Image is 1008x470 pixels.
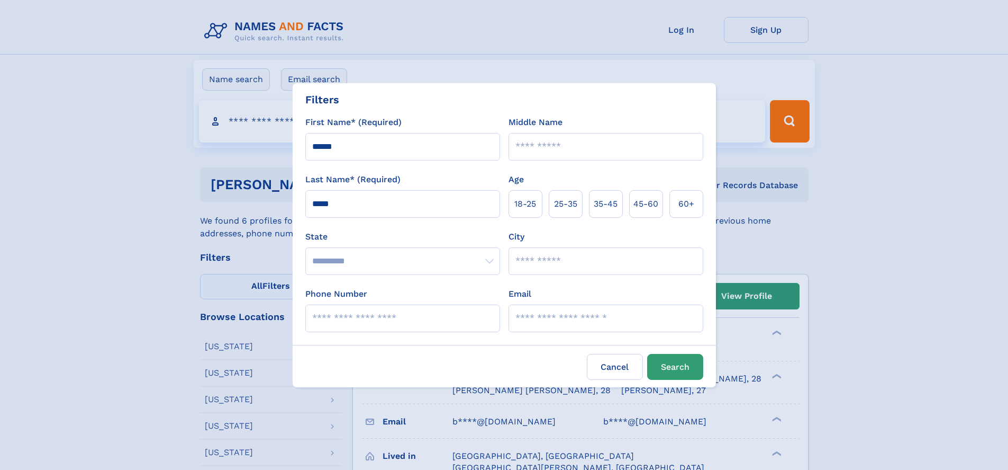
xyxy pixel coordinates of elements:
label: Phone Number [305,288,367,300]
label: Age [508,173,524,186]
label: City [508,230,524,243]
label: Last Name* (Required) [305,173,401,186]
span: 18‑25 [514,198,536,210]
label: First Name* (Required) [305,116,402,129]
label: Cancel [587,354,643,380]
label: State [305,230,500,243]
span: 35‑45 [594,198,617,210]
span: 45‑60 [633,198,658,210]
span: 25‑35 [554,198,577,210]
span: 60+ [678,198,694,210]
button: Search [647,354,703,380]
div: Filters [305,92,339,108]
label: Middle Name [508,116,562,129]
label: Email [508,288,531,300]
